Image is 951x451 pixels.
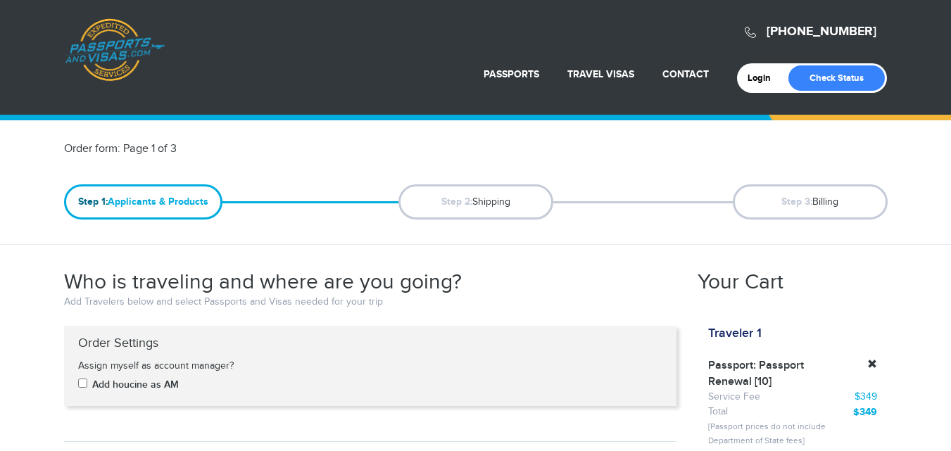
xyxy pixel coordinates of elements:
small: [Passport prices do not include Department of State fees] [708,421,826,445]
a: Passports [484,68,539,80]
a: Check Status [788,65,885,91]
a: Login [748,72,781,84]
p: Add Travelers below and select Passports and Visas needed for your trip [64,295,676,310]
span: Shipping [398,184,553,220]
div: Service Fee [708,390,814,405]
div: Order form: Page 1 of 3 [53,141,476,158]
a: Contact [662,68,709,80]
h2: Your Cart [698,269,783,295]
strong: Step 3: [781,196,812,208]
div: Traveler 1 [698,326,772,341]
label: Add houcine as AM [92,378,179,392]
div: Total [708,405,814,419]
h2: Who is traveling and where are you going? [64,269,462,295]
strong: Step 1: [78,196,108,208]
h5: Assign myself as account manager? [78,361,259,371]
strong: Passport: Passport Renewal [10] [708,358,814,390]
strong: Step 2: [441,196,472,208]
div: $349 [835,390,877,405]
span: Billing [733,184,888,220]
strong: $349 [853,406,877,418]
span: Applicants & Products [64,184,222,220]
h4: Order Settings [68,336,673,350]
a: Passports & [DOMAIN_NAME] [65,18,165,82]
a: [PHONE_NUMBER] [767,24,876,39]
a: Travel Visas [567,68,634,80]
